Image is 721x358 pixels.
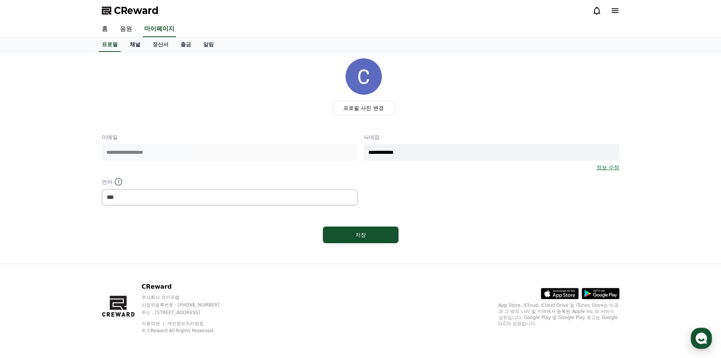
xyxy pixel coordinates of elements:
[142,282,234,291] p: CReward
[167,321,204,326] a: 개인정보처리방침
[114,5,159,17] span: CReward
[99,38,121,52] a: 프로필
[124,38,146,52] a: 채널
[50,240,98,259] a: 대화
[364,133,620,141] p: 닉네임
[197,38,220,52] a: 알림
[96,21,114,37] a: 홈
[142,310,234,316] p: 주소 : [STREET_ADDRESS]
[596,164,619,171] a: 정보 수정
[24,252,28,258] span: 홈
[143,21,176,37] a: 마이페이지
[117,252,126,258] span: 설정
[102,5,159,17] a: CReward
[146,38,174,52] a: 정산서
[142,302,234,308] p: 사업자등록번호 : [PHONE_NUMBER]
[114,21,138,37] a: 음원
[338,231,383,239] div: 저장
[2,240,50,259] a: 홈
[102,177,358,186] p: 언어
[174,38,197,52] a: 출금
[142,321,165,326] a: 이용약관
[142,294,234,300] p: 주식회사 와이피랩
[69,252,78,258] span: 대화
[323,227,399,243] button: 저장
[102,133,358,141] p: 이메일
[498,302,620,327] p: App Store, iCloud, iCloud Drive 및 iTunes Store는 미국과 그 밖의 나라 및 지역에서 등록된 Apple Inc.의 서비스 상표입니다. Goo...
[142,328,234,334] p: © CReward All Rights Reserved.
[346,58,382,95] img: profile_image
[98,240,145,259] a: 설정
[332,101,395,115] label: 프로필 사진 변경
